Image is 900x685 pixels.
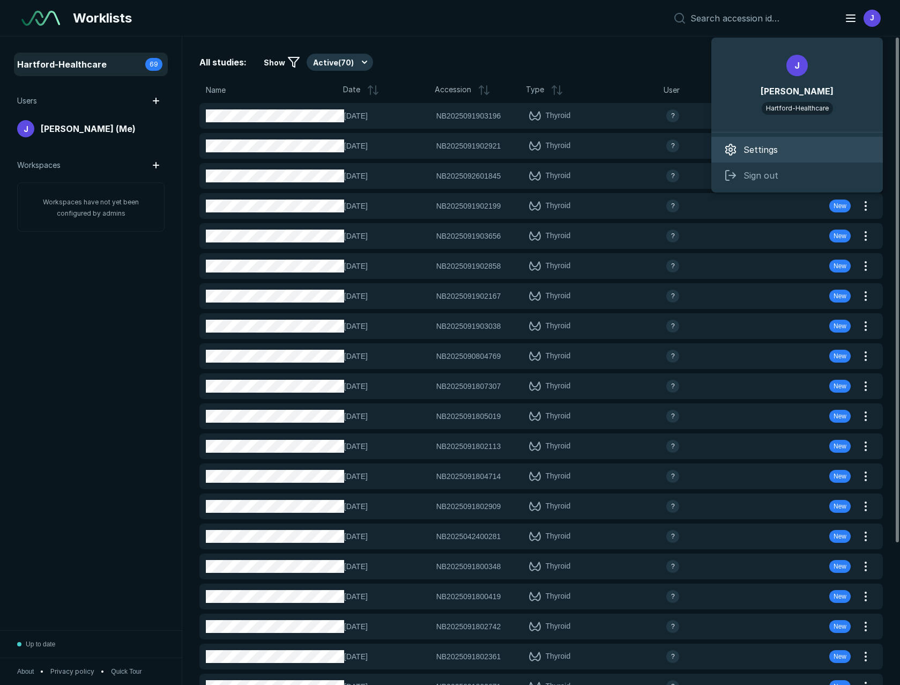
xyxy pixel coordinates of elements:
[199,223,857,249] button: [DATE]NB2025091903656Thyroidavatar-nameNew
[664,84,680,96] span: User
[671,321,675,331] span: ?
[199,313,857,339] button: [DATE]NB2025091903038Thyroidavatar-nameNew
[546,590,571,603] span: Thyroid
[199,56,247,69] span: All studies:
[546,500,571,513] span: Thyroid
[17,95,37,107] span: Users
[666,590,679,603] div: avatar-name
[344,500,430,512] span: [DATE]
[344,651,430,662] span: [DATE]
[17,667,34,676] span: About
[344,410,430,422] span: [DATE]
[344,591,430,602] span: [DATE]
[666,530,679,543] div: avatar-name
[829,200,851,212] div: New
[666,230,679,242] div: avatar-name
[199,133,857,159] button: [DATE]NB2025091902921Thyroidavatar-nameNew
[671,502,675,511] span: ?
[829,380,851,393] div: New
[199,584,857,609] button: [DATE]NB2025091800419Thyroidavatar-nameNew
[344,440,430,452] span: [DATE]
[829,620,851,633] div: New
[436,140,501,152] span: NB2025091902921
[206,84,226,96] span: Name
[666,139,679,152] div: avatar-name
[546,200,571,212] span: Thyroid
[666,290,679,303] div: avatar-name
[666,440,679,453] div: avatar-name
[834,652,846,661] span: New
[829,410,851,423] div: New
[264,57,285,68] span: Show
[111,667,142,676] span: Quick Tour
[666,260,679,272] div: avatar-name
[435,84,471,97] span: Accession
[829,320,851,333] div: New
[829,650,851,663] div: New
[199,494,857,519] button: [DATE]NB2025091802909Thyroidavatar-nameNew
[344,350,430,362] span: [DATE]
[864,10,881,27] div: avatar-name
[436,591,501,602] span: NB2025091800419
[666,109,679,122] div: avatar-name
[838,8,883,29] button: avatar-name
[199,614,857,639] button: [DATE]NB2025091802742Thyroidavatar-nameNew
[344,380,430,392] span: [DATE]
[834,201,846,211] span: New
[150,60,158,69] span: 69
[17,120,34,137] div: avatar-name
[199,283,857,309] button: [DATE]NB2025091902167Thyroidavatar-nameNew
[436,290,501,302] span: NB2025091902167
[829,350,851,363] div: New
[436,170,501,182] span: NB2025092601845
[17,159,61,171] span: Workspaces
[671,411,675,421] span: ?
[343,84,360,97] span: Date
[671,532,675,541] span: ?
[546,650,571,663] span: Thyroid
[546,350,571,363] span: Thyroid
[40,667,44,676] span: •
[546,560,571,573] span: Thyroid
[199,343,857,369] button: [DATE]NB2025090804769Thyroidavatar-nameNew
[829,500,851,513] div: New
[671,592,675,601] span: ?
[436,350,501,362] span: NB2025090804769
[671,111,675,121] span: ?
[794,59,800,72] span: J
[546,139,571,152] span: Thyroid
[666,170,679,182] div: avatar-name
[199,463,857,489] button: [DATE]NB2025091804714Thyroidavatar-nameNew
[546,440,571,453] span: Thyroid
[21,11,60,26] img: See-Mode Logo
[43,198,139,217] span: Workspaces have not yet been configured by admins
[666,620,679,633] div: avatar-name
[762,102,833,115] div: Hartford-Healthcare
[344,561,430,572] span: [DATE]
[436,651,501,662] span: NB2025091802361
[307,54,373,71] button: Active(70)
[436,110,501,122] span: NB2025091903196
[546,410,571,423] span: Thyroid
[546,320,571,333] span: Thyroid
[344,140,430,152] span: [DATE]
[546,109,571,122] span: Thyroid
[526,84,544,97] span: Type
[666,320,679,333] div: avatar-name
[17,631,55,658] button: Up to date
[834,411,846,421] span: New
[743,169,778,182] span: Sign out
[786,55,808,76] div: avatar-name
[829,470,851,483] div: New
[834,231,846,241] span: New
[666,200,679,212] div: avatar-name
[344,260,430,272] span: [DATE]
[761,85,834,98] span: [PERSON_NAME]
[436,410,501,422] span: NB2025091805019
[436,200,501,212] span: NB2025091902199
[834,622,846,631] span: New
[546,230,571,242] span: Thyroid
[199,193,857,219] button: [DATE]NB2025091902199Thyroidavatar-nameNew
[15,118,167,139] a: avatar-name[PERSON_NAME] (Me)
[199,253,857,279] button: [DATE]NB2025091902858Thyroidavatar-nameNew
